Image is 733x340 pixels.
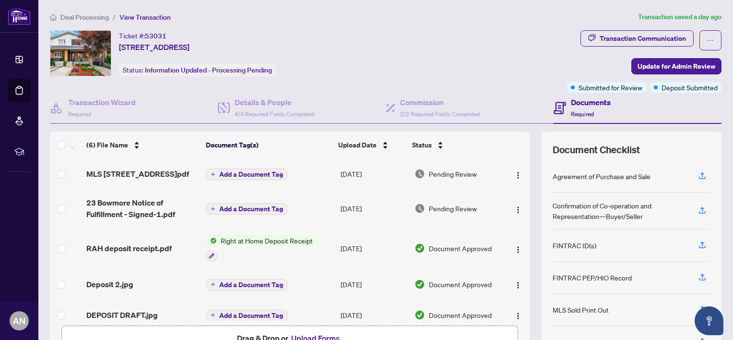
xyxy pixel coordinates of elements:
[206,235,217,246] img: Status Icon
[86,140,128,150] span: (6) File Name
[337,228,411,269] td: [DATE]
[337,158,411,189] td: [DATE]
[514,246,522,254] img: Logo
[553,304,609,315] div: MLS Sold Print Out
[429,279,492,290] span: Document Approved
[337,269,411,300] td: [DATE]
[514,206,522,214] img: Logo
[510,201,526,216] button: Logo
[50,31,111,76] img: IMG-E12373396_1.jpg
[707,37,714,44] span: ellipsis
[86,168,189,180] span: MLS [STREET_ADDRESS]pdf
[206,169,287,180] button: Add a Document Tag
[86,197,199,220] span: 23 Bowmore Notice of Fulfillment - Signed-1.pdf
[83,132,202,158] th: (6) File Name
[579,82,642,93] span: Submitted for Review
[60,13,109,22] span: Deal Processing
[514,171,522,179] img: Logo
[219,171,283,178] span: Add a Document Tag
[206,309,287,321] button: Add a Document Tag
[119,30,166,41] div: Ticket #:
[219,281,283,288] span: Add a Document Tag
[145,66,272,74] span: Information Updated - Processing Pending
[414,243,425,254] img: Document Status
[202,132,335,158] th: Document Tag(s)
[119,63,276,76] div: Status:
[429,243,492,254] span: Document Approved
[8,7,31,25] img: logo
[514,312,522,320] img: Logo
[510,166,526,182] button: Logo
[219,206,283,212] span: Add a Document Tag
[400,97,480,108] h4: Commission
[638,12,721,23] article: Transaction saved a day ago
[429,203,477,214] span: Pending Review
[206,203,287,215] button: Add a Document Tag
[600,31,686,46] div: Transaction Communication
[414,310,425,320] img: Document Status
[514,281,522,289] img: Logo
[68,110,91,118] span: Required
[510,241,526,256] button: Logo
[338,140,377,150] span: Upload Date
[662,82,718,93] span: Deposit Submitted
[429,310,492,320] span: Document Approved
[211,206,215,211] span: plus
[119,41,189,53] span: [STREET_ADDRESS]
[211,282,215,287] span: plus
[206,235,317,261] button: Status IconRight at Home Deposit Receipt
[13,314,25,328] span: AN
[510,277,526,292] button: Logo
[553,171,650,182] div: Agreement of Purchase and Sale
[631,58,721,74] button: Update for Admin Review
[337,189,411,228] td: [DATE]
[219,312,283,319] span: Add a Document Tag
[113,12,116,23] li: /
[217,235,317,246] span: Right at Home Deposit Receipt
[211,172,215,177] span: plus
[206,279,287,291] button: Add a Document Tag
[414,203,425,214] img: Document Status
[571,110,594,118] span: Required
[412,140,432,150] span: Status
[206,278,287,291] button: Add a Document Tag
[414,279,425,290] img: Document Status
[86,309,158,321] span: DEPOSIT DRAFT.jpg
[206,310,287,321] button: Add a Document Tag
[211,313,215,317] span: plus
[86,243,172,254] span: RAH deposit receipt.pdf
[50,14,57,21] span: home
[695,306,723,335] button: Open asap
[429,169,477,179] span: Pending Review
[145,32,166,40] span: 53031
[68,97,136,108] h4: Transaction Wizard
[553,240,596,251] div: FINTRAC ID(s)
[334,132,408,158] th: Upload Date
[235,97,314,108] h4: Details & People
[553,200,687,221] div: Confirmation of Co-operation and Representation—Buyer/Seller
[580,30,694,47] button: Transaction Communication
[553,272,632,283] div: FINTRAC PEP/HIO Record
[337,300,411,330] td: [DATE]
[638,59,715,74] span: Update for Admin Review
[206,203,287,215] button: Add a Document Tag
[510,307,526,323] button: Logo
[400,110,480,118] span: 2/2 Required Fields Completed
[235,110,314,118] span: 4/4 Required Fields Completed
[414,169,425,179] img: Document Status
[553,143,640,157] span: Document Checklist
[119,13,171,22] span: View Transaction
[408,132,500,158] th: Status
[571,97,611,108] h4: Documents
[86,279,133,290] span: Deposit 2.jpg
